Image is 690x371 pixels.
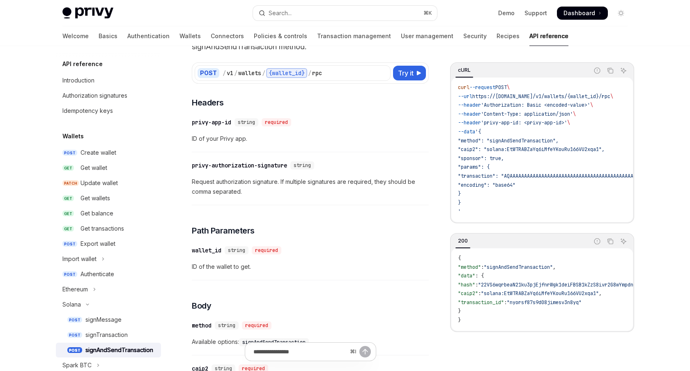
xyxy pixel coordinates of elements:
a: POSTsignTransaction [56,327,161,342]
a: Connectors [211,26,244,46]
div: Get wallets [80,193,110,203]
span: \ [610,93,613,100]
span: "encoding": "base64" [458,182,515,188]
div: / [262,69,265,77]
button: Copy the contents from the code block [605,65,616,76]
span: } [458,317,461,323]
a: Transaction management [317,26,391,46]
span: PATCH [62,180,79,186]
a: POSTAuthenticate [56,267,161,282]
span: "method": "signAndSendTransaction", [458,137,559,144]
button: Toggle Ethereum section [56,282,161,297]
span: "transaction_id" [458,299,504,306]
a: User management [401,26,453,46]
button: Toggle Solana section [56,297,161,312]
div: v1 [227,69,233,77]
a: Basics [99,26,117,46]
span: \ [573,111,576,117]
span: '{ [475,128,481,135]
div: wallets [238,69,261,77]
span: "hash" [458,282,475,288]
a: Security [463,26,487,46]
a: Demo [498,9,515,17]
div: Search... [269,8,292,18]
div: Get balance [80,208,113,218]
a: Policies & controls [254,26,307,46]
input: Ask a question... [253,343,347,361]
span: "solana:EtWTRABZaYq6iMfeYKouRu166VU2xqa1" [481,290,599,297]
span: POST [67,317,82,323]
div: privy-app-id [192,118,231,126]
span: --header [458,119,481,126]
span: } [458,308,461,314]
a: Support [524,9,547,17]
div: 200 [455,236,470,246]
span: string [294,162,311,169]
span: ' [458,208,461,215]
span: GET [62,195,74,202]
a: POSTCreate wallet [56,145,161,160]
button: Report incorrect code [592,236,603,247]
span: POST [62,271,77,277]
a: Welcome [62,26,89,46]
span: GET [62,165,74,171]
span: POST [67,332,82,338]
div: Ethereum [62,284,88,294]
span: POST [62,241,77,247]
div: Get transactions [80,224,124,234]
div: POST [198,68,219,78]
div: method [192,321,212,330]
a: POSTsignMessage [56,312,161,327]
span: : [478,290,481,297]
span: "signAndSendTransaction" [484,264,553,270]
div: Import wallet [62,254,97,264]
button: Report incorrect code [592,65,603,76]
span: GET [62,211,74,217]
span: "caip2" [458,290,478,297]
div: Idempotency keys [62,106,113,116]
div: Get wallet [80,163,107,173]
a: GETGet wallet [56,160,161,175]
a: PATCHUpdate wallet [56,176,161,190]
button: Toggle dark mode [614,7,628,20]
span: POST [62,150,77,156]
a: Dashboard [557,7,608,20]
span: : [504,299,507,306]
span: curl [458,84,469,91]
span: GET [62,226,74,232]
div: privy-authorization-signature [192,161,287,169]
span: ⌘ K [423,10,432,16]
span: ID of the wallet to get. [192,262,429,272]
span: Headers [192,97,224,108]
button: Try it [393,66,426,80]
span: "caip2": "solana:EtWTRABZaYq6iMfeYKouRu166VU2xqa1", [458,146,605,153]
div: Create wallet [80,148,116,158]
span: --data [458,128,475,135]
span: : { [475,273,484,279]
span: Dashboard [563,9,595,17]
a: Idempotency keys [56,103,161,118]
span: "params": { [458,164,490,170]
div: Export wallet [80,239,115,249]
div: rpc [312,69,322,77]
div: signTransaction [85,330,128,340]
a: POSTsignAndSendTransaction [56,343,161,357]
span: } [458,199,461,206]
a: Recipes [497,26,520,46]
span: POST [67,347,82,353]
div: required [242,321,271,330]
span: string [228,247,245,254]
span: ID of your Privy app. [192,134,429,144]
button: Ask AI [618,65,629,76]
span: string [218,322,235,329]
h5: API reference [62,59,103,69]
span: --header [458,111,481,117]
a: Introduction [56,73,161,88]
button: Copy the contents from the code block [605,236,616,247]
img: light logo [62,7,113,19]
div: / [234,69,237,77]
span: --header [458,102,481,108]
span: Available options: [192,337,429,347]
div: signAndSendTransaction [85,345,153,355]
button: Open search [253,6,437,21]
